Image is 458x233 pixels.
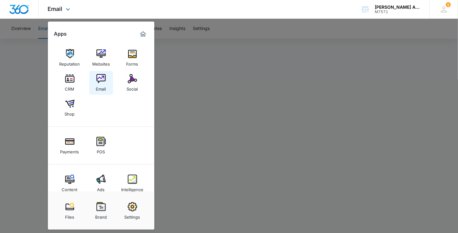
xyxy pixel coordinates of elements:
[89,199,113,223] a: Brand
[54,31,67,37] h2: Apps
[92,58,110,67] div: Websites
[48,6,63,12] span: Email
[89,134,113,157] a: POS
[121,46,144,70] a: Forms
[60,146,79,154] div: Payments
[65,108,75,116] div: Shop
[138,29,148,39] a: Marketing 360® Dashboard
[446,2,451,7] div: notifications count
[121,199,144,223] a: Settings
[89,171,113,195] a: Ads
[127,83,138,92] div: Social
[89,46,113,70] a: Websites
[97,146,105,154] div: POS
[121,71,144,95] a: Social
[125,211,140,220] div: Settings
[89,71,113,95] a: Email
[95,211,107,220] div: Brand
[58,96,82,120] a: Shop
[58,134,82,157] a: Payments
[126,58,138,67] div: Forms
[65,83,75,92] div: CRM
[58,71,82,95] a: CRM
[375,5,420,10] div: account name
[97,184,105,192] div: Ads
[59,58,80,67] div: Reputation
[375,10,420,14] div: account id
[121,184,143,192] div: Intelligence
[58,46,82,70] a: Reputation
[58,199,82,223] a: Files
[446,2,451,7] span: 1
[121,171,144,195] a: Intelligence
[96,83,106,92] div: Email
[65,211,74,220] div: Files
[58,171,82,195] a: Content
[62,184,78,192] div: Content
